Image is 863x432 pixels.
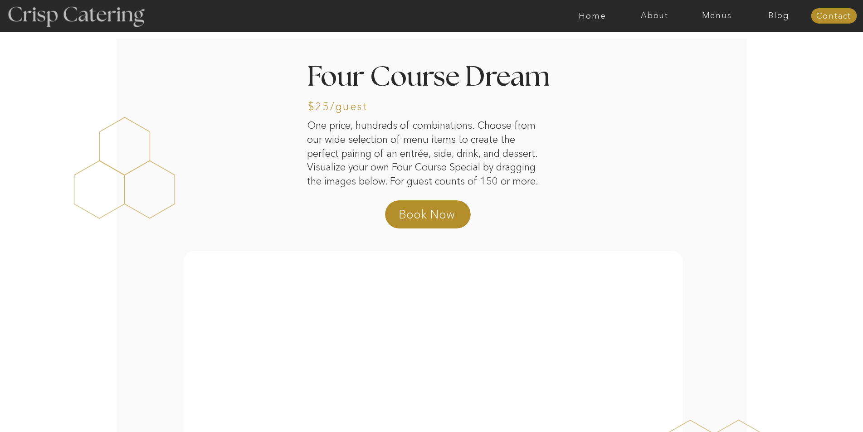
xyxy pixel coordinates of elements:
a: Contact [811,12,857,21]
h3: $25/guest [308,101,383,114]
a: Home [561,11,624,20]
a: Blog [748,11,810,20]
a: Menus [686,11,748,20]
p: One price, hundreds of combinations. Choose from our wide selection of menu items to create the p... [307,119,548,177]
a: About [624,11,686,20]
a: Book Now [399,206,478,228]
h2: Four Course Dream [307,64,556,94]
